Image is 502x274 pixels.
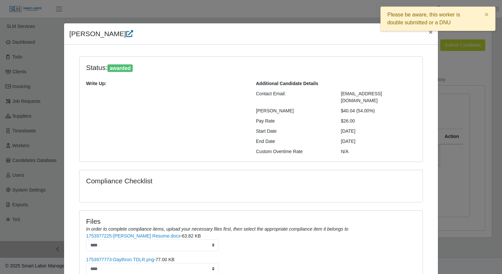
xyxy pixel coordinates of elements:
[251,138,336,145] div: End Date
[251,128,336,135] div: Start Date
[341,139,355,144] span: [DATE]
[251,90,336,104] div: Contact Email:
[155,257,174,262] span: 77.00 KB
[251,148,336,155] div: Custom Overtime Rate
[107,64,133,72] span: awarded
[69,29,133,39] h4: [PERSON_NAME]
[86,217,416,225] h4: Files
[86,63,331,72] h4: Status:
[251,107,336,114] div: [PERSON_NAME]
[86,226,348,232] i: In order to complete compliance items, upload your necessary files first, then select the appropr...
[341,91,382,103] span: [EMAIL_ADDRESS][DOMAIN_NAME]
[256,81,318,86] b: Additional Candidate Details
[86,177,303,185] h4: Compliance Checklist
[380,7,495,31] div: Please be aware, this worker is double submitted or a DNU
[86,233,180,239] a: 1753977225-[PERSON_NAME] Resume.docx
[336,107,421,114] div: $40.04 (54.00%)
[86,257,154,262] a: 1753977773-Daythron TDLR.png
[86,233,416,251] li: -
[341,149,349,154] span: N/A
[251,118,336,125] div: Pay Rate
[336,128,421,135] div: [DATE]
[182,233,201,239] span: 63.82 KB
[336,118,421,125] div: $26.00
[86,81,106,86] b: Write Up:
